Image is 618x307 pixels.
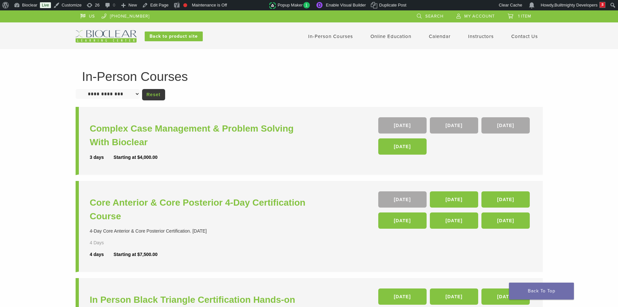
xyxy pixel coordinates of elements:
a: Complex Case Management & Problem Solving With Bioclear [90,122,311,149]
a: [DATE] [378,212,427,229]
h1: In-Person Courses [82,70,536,83]
a: [DATE] [430,191,478,208]
a: 1 item [508,10,531,20]
span: My Account [464,14,495,19]
span: Search [425,14,443,19]
a: Search [417,10,443,20]
a: [PHONE_NUMBER] [102,10,150,20]
div: Starting at $7,500.00 [114,251,157,258]
div: Focus keyphrase not set [183,3,187,7]
div: 4 Days [90,239,123,246]
div: Starting at $4,000.00 [114,154,157,161]
a: [DATE] [378,288,427,305]
a: Back To Top [509,283,574,300]
img: Views over 48 hours. Click for more Jetpack Stats. [233,2,269,9]
a: US [80,10,95,20]
a: [DATE] [430,117,478,134]
a: Online Education [370,33,411,39]
div: 4 days [90,251,114,258]
a: [DATE] [481,212,530,229]
a: Instructors [468,33,494,39]
img: Bioclear [76,30,137,43]
a: My Account [456,10,495,20]
a: [DATE] [430,212,478,229]
div: , , , [378,117,532,158]
a: Calendar [429,33,451,39]
a: Core Anterior & Core Posterior 4-Day Certification Course [90,196,311,223]
a: [DATE] [481,191,530,208]
span: Builtmighty Developers [554,3,598,7]
a: [DATE] [481,288,530,305]
a: [DATE] [430,288,478,305]
div: 3 days [90,154,114,161]
a: Contact Us [511,33,538,39]
span: 1 [303,2,310,8]
a: [DATE] [378,191,427,208]
a: [DATE] [378,117,427,134]
a: [DATE] [378,138,427,155]
a: Live [40,2,51,8]
a: Back to product site [145,32,203,41]
span: 1 item [518,14,531,19]
a: Reset [142,89,165,100]
div: , , , , , [378,191,532,232]
div: 4-Day Core Anterior & Core Posterior Certification. [DATE] [90,228,311,235]
a: In-Person Courses [308,33,353,39]
a: [DATE] [481,117,530,134]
